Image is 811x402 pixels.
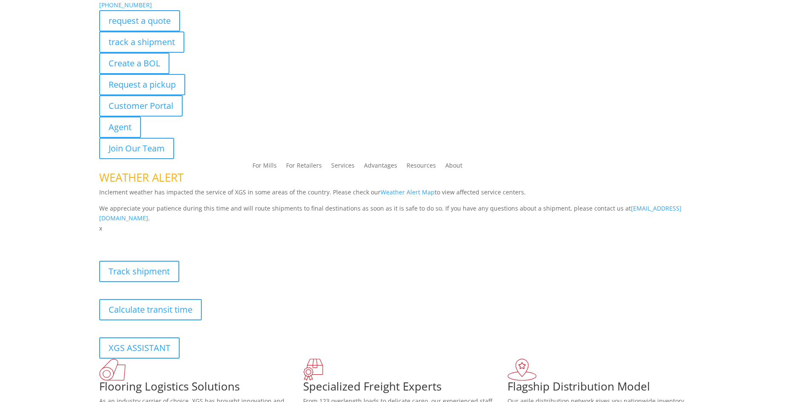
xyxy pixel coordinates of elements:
img: xgs-icon-focused-on-flooring-red [303,359,323,381]
h1: Specialized Freight Experts [303,381,507,396]
a: Services [331,163,355,172]
a: Resources [407,163,436,172]
img: xgs-icon-total-supply-chain-intelligence-red [99,359,126,381]
img: xgs-icon-flagship-distribution-model-red [507,359,537,381]
a: For Retailers [286,163,322,172]
a: XGS ASSISTANT [99,337,180,359]
a: Create a BOL [99,53,169,74]
a: Weather Alert Map [381,188,435,196]
h1: Flooring Logistics Solutions [99,381,304,396]
a: Join Our Team [99,138,174,159]
span: WEATHER ALERT [99,170,183,185]
a: track a shipment [99,31,184,53]
a: Advantages [364,163,397,172]
a: Calculate transit time [99,299,202,320]
b: Visibility, transparency, and control for your entire supply chain. [99,235,289,243]
a: Request a pickup [99,74,185,95]
a: request a quote [99,10,180,31]
a: [PHONE_NUMBER] [99,1,152,9]
a: Customer Portal [99,95,183,117]
a: Agent [99,117,141,138]
a: Track shipment [99,261,179,282]
a: About [445,163,462,172]
a: For Mills [252,163,277,172]
p: Inclement weather has impacted the service of XGS in some areas of the country. Please check our ... [99,187,712,203]
p: x [99,223,712,234]
h1: Flagship Distribution Model [507,381,712,396]
p: We appreciate your patience during this time and will route shipments to final destinations as so... [99,203,712,224]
